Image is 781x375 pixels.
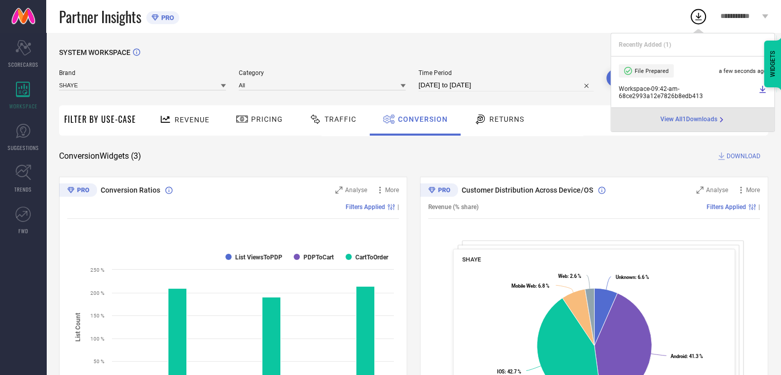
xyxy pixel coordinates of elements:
[635,68,669,74] span: File Prepared
[696,186,703,194] svg: Zoom
[90,290,104,296] text: 200 %
[251,115,283,123] span: Pricing
[497,369,521,374] text: : 42.7 %
[511,283,549,289] text: : 6.8 %
[758,203,760,211] span: |
[90,313,104,318] text: 150 %
[462,186,593,194] span: Customer Distribution Across Device/OS
[660,116,717,124] span: View All 1 Downloads
[59,183,97,199] div: Premium
[325,115,356,123] span: Traffic
[398,115,448,123] span: Conversion
[619,85,756,100] span: Workspace - 09:42-am - 68ce2993a12e7826b8edb413
[606,69,662,87] button: Search
[671,353,687,359] tspan: Android
[8,61,39,68] span: SCORECARDS
[9,102,37,110] span: WORKSPACE
[689,7,708,26] div: Open download list
[90,336,104,342] text: 100 %
[59,6,141,27] span: Partner Insights
[727,151,760,161] span: DOWNLOAD
[660,116,726,124] a: View All1Downloads
[671,353,703,359] text: : 41.3 %
[616,274,635,280] tspan: Unknown
[93,359,104,364] text: 50 %
[239,69,406,77] span: Category
[303,254,334,261] text: PDPToCart
[235,254,282,261] text: List ViewsToPDP
[558,273,567,279] tspan: Web
[758,85,767,100] a: Download
[418,79,594,91] input: Select time period
[511,283,536,289] tspan: Mobile Web
[64,113,136,125] span: Filter By Use-Case
[346,203,385,211] span: Filters Applied
[397,203,399,211] span: |
[418,69,594,77] span: Time Period
[660,116,726,124] div: Open download page
[59,151,141,161] span: Conversion Widgets ( 3 )
[175,116,209,124] span: Revenue
[497,369,505,374] tspan: IOS
[489,115,524,123] span: Returns
[59,69,226,77] span: Brand
[14,185,32,193] span: TRENDS
[345,186,367,194] span: Analyse
[558,273,581,279] text: : 2.6 %
[706,186,728,194] span: Analyse
[159,14,174,22] span: PRO
[8,144,39,152] span: SUGGESTIONS
[74,312,82,341] tspan: List Count
[619,41,671,48] span: Recently Added ( 1 )
[59,48,130,57] span: SYSTEM WORKSPACE
[385,186,399,194] span: More
[420,183,458,199] div: Premium
[746,186,760,194] span: More
[462,256,481,263] span: SHAYE
[428,203,479,211] span: Revenue (% share)
[101,186,160,194] span: Conversion Ratios
[707,203,746,211] span: Filters Applied
[18,227,28,235] span: FWD
[719,68,767,74] span: a few seconds ago
[90,267,104,273] text: 250 %
[616,274,649,280] text: : 6.6 %
[335,186,342,194] svg: Zoom
[355,254,389,261] text: CartToOrder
